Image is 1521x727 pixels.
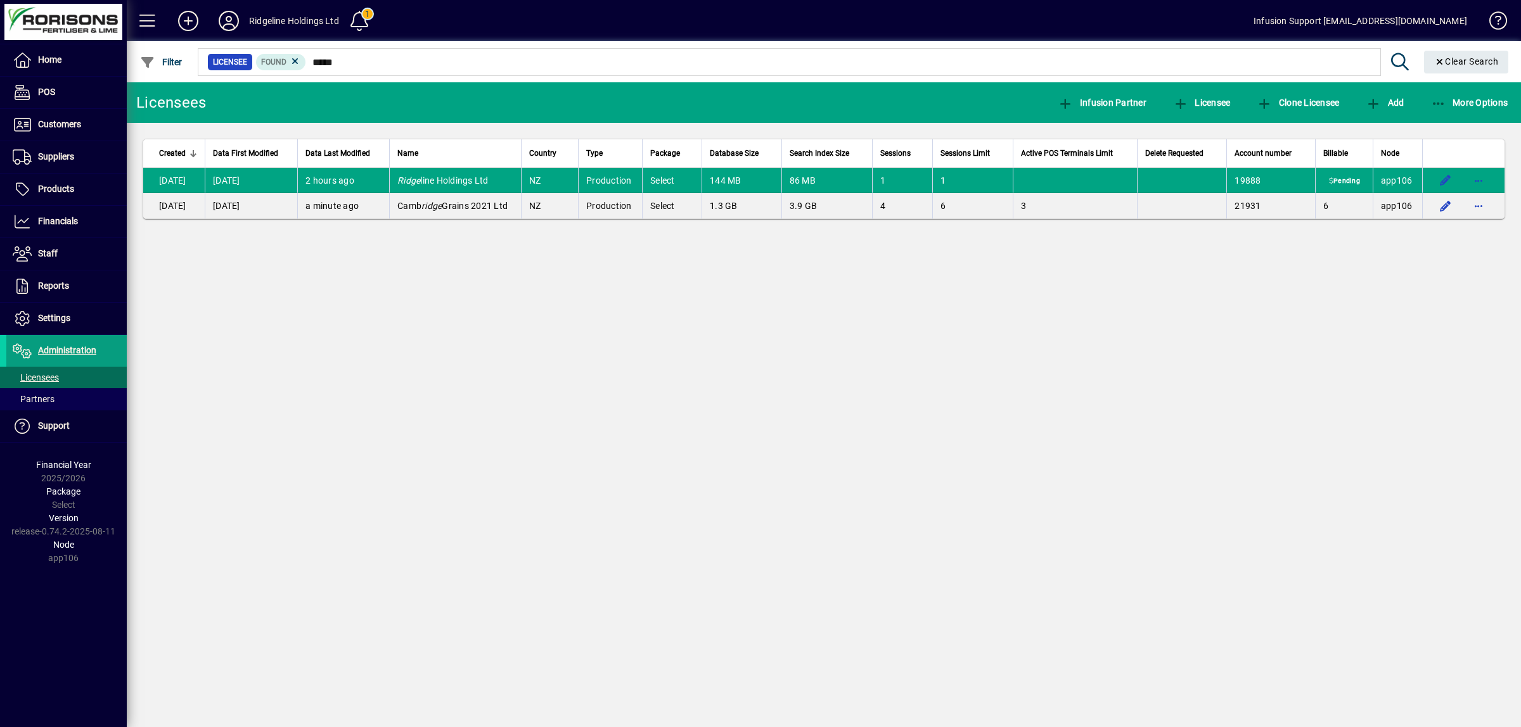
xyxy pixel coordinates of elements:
[1363,91,1407,114] button: Add
[6,44,127,76] a: Home
[781,168,872,193] td: 86 MB
[1145,146,1219,160] div: Delete Requested
[650,146,680,160] span: Package
[397,175,489,186] span: line Holdings Ltd
[13,394,55,404] span: Partners
[702,193,781,218] td: 1.3 GB
[38,87,55,97] span: POS
[6,77,127,108] a: POS
[6,109,127,141] a: Customers
[49,513,79,523] span: Version
[46,486,80,496] span: Package
[1434,56,1499,66] span: Clear Search
[6,303,127,334] a: Settings
[872,168,932,193] td: 1
[1326,177,1363,187] span: Pending
[6,174,127,205] a: Products
[6,141,127,173] a: Suppliers
[38,313,70,323] span: Settings
[209,9,249,32] button: Profile
[1055,91,1150,114] button: Infusion Partner
[305,146,382,160] div: Data Last Modified
[38,119,81,129] span: Customers
[38,184,74,194] span: Products
[710,146,774,160] div: Database Size
[872,193,932,218] td: 4
[650,146,694,160] div: Package
[578,168,642,193] td: Production
[36,460,91,470] span: Financial Year
[6,388,127,410] a: Partners
[205,168,297,193] td: [DATE]
[205,193,297,218] td: [DATE]
[53,540,74,550] span: Node
[140,57,183,67] span: Filter
[1058,98,1146,108] span: Infusion Partner
[213,146,278,160] span: Data First Modified
[213,56,247,68] span: Licensee
[38,281,69,291] span: Reports
[1468,196,1489,216] button: More options
[397,146,418,160] span: Name
[397,201,508,211] span: Camb Grains 2021 Ltd
[213,146,290,160] div: Data First Modified
[143,193,205,218] td: [DATE]
[940,146,1005,160] div: Sessions Limit
[1254,91,1342,114] button: Clone Licensee
[6,238,127,270] a: Staff
[1257,98,1339,108] span: Clone Licensee
[1226,168,1314,193] td: 19888
[38,216,78,226] span: Financials
[932,193,1013,218] td: 6
[1435,196,1456,216] button: Edit
[136,92,206,113] div: Licensees
[38,151,74,161] span: Suppliers
[297,168,389,193] td: 2 hours ago
[1435,170,1456,191] button: Edit
[1323,146,1348,160] span: Billable
[790,146,864,160] div: Search Index Size
[137,51,186,73] button: Filter
[702,168,781,193] td: 144 MB
[521,193,578,218] td: NZ
[1170,91,1234,114] button: Licensee
[249,11,339,31] div: Ridgeline Holdings Ltd
[6,410,127,442] a: Support
[1021,146,1130,160] div: Active POS Terminals Limit
[261,58,286,66] span: Found
[297,193,389,218] td: a minute ago
[1235,146,1307,160] div: Account number
[421,201,442,211] em: ridge
[586,146,603,160] span: Type
[397,146,513,160] div: Name
[1431,98,1508,108] span: More Options
[1381,201,1413,211] span: app106.prod.infusionbusinesssoftware.com
[1381,146,1399,160] span: Node
[781,193,872,218] td: 3.9 GB
[13,372,59,382] span: Licensees
[1323,146,1365,160] div: Billable
[397,175,420,186] em: Ridge
[1424,51,1509,73] button: Clear
[880,146,911,160] span: Sessions
[529,146,556,160] span: Country
[1145,146,1203,160] span: Delete Requested
[38,420,70,431] span: Support
[642,168,702,193] td: Select
[1021,146,1113,160] span: Active POS Terminals Limit
[38,345,96,355] span: Administration
[940,146,990,160] span: Sessions Limit
[1381,175,1413,186] span: app106.prod.infusionbusinesssoftware.com
[1428,91,1511,114] button: More Options
[521,168,578,193] td: NZ
[159,146,197,160] div: Created
[159,146,186,160] span: Created
[256,54,306,70] mat-chip: Found Status: Found
[586,146,634,160] div: Type
[1480,3,1505,44] a: Knowledge Base
[1173,98,1231,108] span: Licensee
[6,206,127,237] a: Financials
[880,146,925,160] div: Sessions
[305,146,370,160] span: Data Last Modified
[790,146,849,160] span: Search Index Size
